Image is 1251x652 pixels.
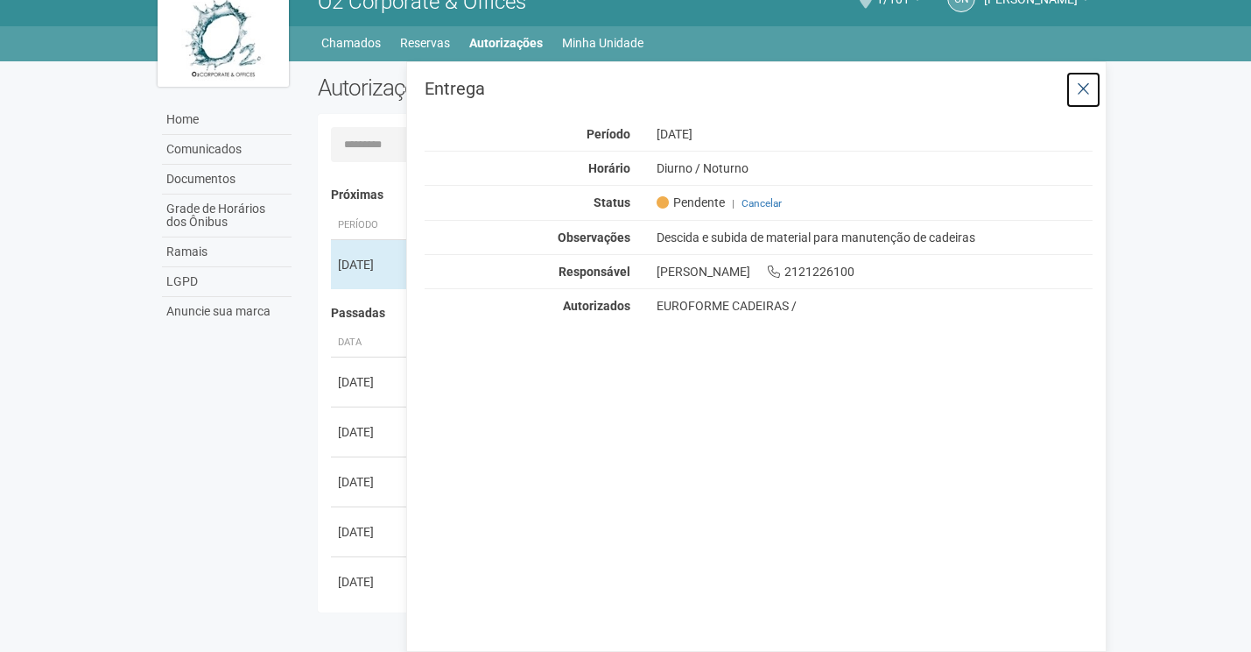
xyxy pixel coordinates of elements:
[162,195,292,237] a: Grade de Horários dos Ônibus
[338,256,403,273] div: [DATE]
[732,197,734,209] span: |
[657,298,1093,314] div: EUROFORME CADEIRAS /
[321,31,381,55] a: Chamados
[562,31,643,55] a: Minha Unidade
[741,197,782,209] a: Cancelar
[162,267,292,297] a: LGPD
[469,31,543,55] a: Autorizações
[162,105,292,135] a: Home
[338,523,403,541] div: [DATE]
[338,573,403,591] div: [DATE]
[643,126,1107,142] div: [DATE]
[400,31,450,55] a: Reservas
[318,74,692,101] h2: Autorizações
[657,195,725,210] span: Pendente
[338,373,403,391] div: [DATE]
[558,230,630,244] strong: Observações
[331,188,1081,202] h4: Próximas
[162,165,292,195] a: Documentos
[559,265,630,279] strong: Responsável
[331,211,410,240] th: Período
[643,230,1107,245] div: Descida e subida de material para manutenção de cadeiras
[563,299,630,313] strong: Autorizados
[338,423,403,441] div: [DATE]
[643,264,1107,280] div: [PERSON_NAME] 2121226100
[587,127,630,141] strong: Período
[643,160,1107,176] div: Diurno / Noturno
[594,195,630,209] strong: Status
[331,307,1081,320] h4: Passadas
[162,237,292,267] a: Ramais
[425,80,1093,97] h3: Entrega
[162,297,292,326] a: Anuncie sua marca
[162,135,292,165] a: Comunicados
[588,161,630,175] strong: Horário
[338,473,403,491] div: [DATE]
[331,329,410,358] th: Data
